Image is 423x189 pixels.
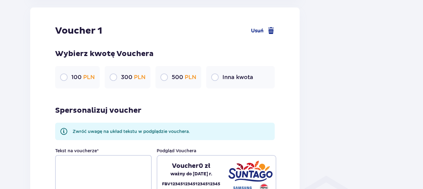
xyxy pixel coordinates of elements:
label: Tekst na voucherze * [55,148,99,154]
span: Usuń [251,27,264,34]
p: 300 [121,73,145,81]
span: PLN [134,74,145,80]
span: PLN [185,74,196,80]
span: PLN [83,74,95,80]
p: Voucher 0 zł [172,162,210,170]
p: FBV12345123451234512345 [162,181,220,188]
p: Podgląd Vouchera [157,148,196,154]
a: Usuń [251,27,275,35]
p: Voucher 1 [55,25,102,37]
p: Wybierz kwotę Vouchera [55,49,275,59]
p: Spersonalizuj voucher [55,106,141,115]
p: Inna kwota [222,73,253,81]
p: Zwróć uwagę na układ tekstu w podglądzie vouchera. [73,128,190,135]
p: 500 [172,73,196,81]
p: 100 [71,73,95,81]
p: ważny do [DATE] r. [170,170,212,178]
